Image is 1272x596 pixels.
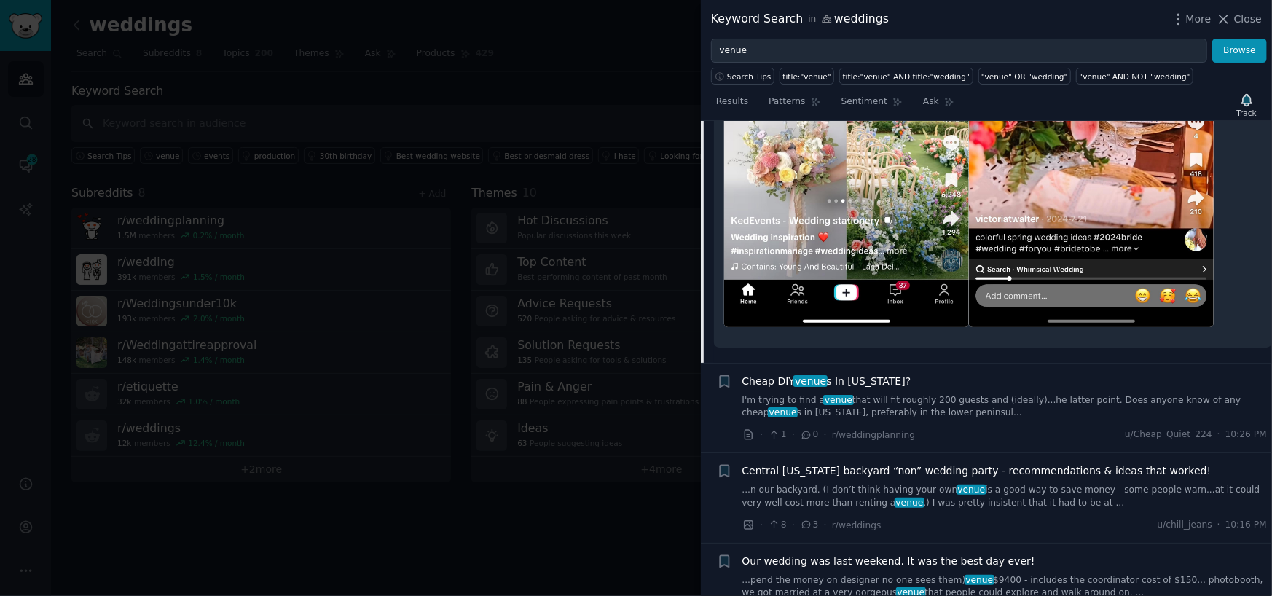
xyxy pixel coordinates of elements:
[768,407,798,417] span: venue
[1171,12,1212,27] button: More
[1216,12,1262,27] button: Close
[1212,39,1267,63] button: Browse
[1158,519,1212,532] span: u/chill_jeans
[742,484,1268,509] a: ...n our backyard. (I don’t think having your ownvenueis a good way to save money - some people w...
[763,90,825,120] a: Patterns
[742,374,911,389] span: Cheap DIY s In [US_STATE]?
[792,427,795,442] span: ·
[1225,519,1267,532] span: 10:16 PM
[923,95,939,109] span: Ask
[823,395,853,405] span: venue
[711,90,753,120] a: Results
[1232,90,1262,120] button: Track
[793,375,828,387] span: venue
[824,427,827,442] span: ·
[742,374,911,389] a: Cheap DIYvenues In [US_STATE]?
[839,68,973,85] a: title:"venue" AND title:"wedding"
[1125,428,1212,442] span: u/Cheap_Quiet_224
[742,394,1268,420] a: I'm trying to find avenuethat will fit roughly 200 guests and (ideally)...he latter point. Does a...
[978,68,1072,85] a: "venue" OR "wedding"
[1080,71,1190,82] div: "venue" AND NOT "wedding"
[841,95,887,109] span: Sentiment
[836,90,908,120] a: Sentiment
[768,428,786,442] span: 1
[800,519,818,532] span: 3
[800,428,818,442] span: 0
[711,10,889,28] div: Keyword Search weddings
[832,520,882,530] span: r/weddings
[783,71,831,82] div: title:"venue"
[965,575,994,585] span: venue
[711,39,1207,63] input: Try a keyword related to your business
[1186,12,1212,27] span: More
[1217,519,1220,532] span: ·
[1225,428,1267,442] span: 10:26 PM
[792,517,795,533] span: ·
[780,68,834,85] a: title:"venue"
[742,463,1212,479] a: Central [US_STATE] backyard “non” wedding party - recommendations & ideas that worked!
[760,517,763,533] span: ·
[768,519,786,532] span: 8
[760,427,763,442] span: ·
[981,71,1068,82] div: "venue" OR "wedding"
[1234,12,1262,27] span: Close
[832,430,915,440] span: r/weddingplanning
[843,71,970,82] div: title:"venue" AND title:"wedding"
[808,13,816,26] span: in
[918,90,959,120] a: Ask
[824,517,827,533] span: ·
[711,68,774,85] button: Search Tips
[727,71,772,82] span: Search Tips
[1076,68,1193,85] a: "venue" AND NOT "wedding"
[769,95,805,109] span: Patterns
[716,95,748,109] span: Results
[957,485,986,495] span: venue
[742,554,1035,569] a: Our wedding was last weekend. It was the best day ever!
[895,498,924,508] span: venue
[1217,428,1220,442] span: ·
[1237,108,1257,118] div: Track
